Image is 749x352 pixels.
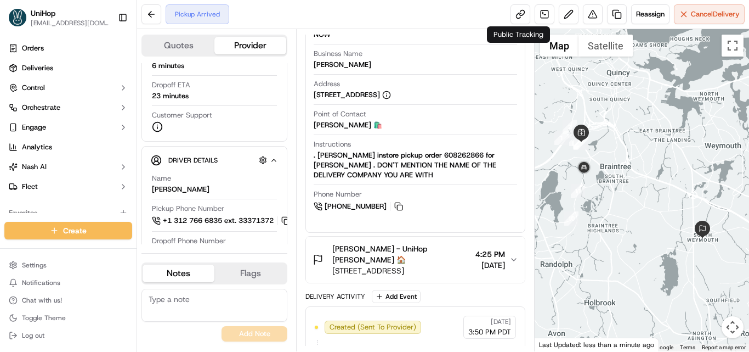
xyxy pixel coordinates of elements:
img: Asif Zaman Khan [11,160,29,177]
a: Analytics [4,138,132,156]
span: [DATE] [491,317,511,326]
div: [PERSON_NAME] [314,60,371,70]
span: [STREET_ADDRESS] [332,265,471,276]
a: Orders [4,40,132,57]
span: Created (Sent To Provider) [330,322,416,332]
a: Open this area in Google Maps (opens a new window) [537,337,574,351]
div: 1 [554,131,569,145]
span: Pylon [109,271,133,279]
img: UniHop [9,9,26,26]
span: Pickup Phone Number [152,204,224,214]
div: 2 [563,120,577,134]
span: [DATE] [475,260,505,271]
img: Nash [11,11,33,33]
span: 3:50 PM PDT [468,327,511,337]
span: [PERSON_NAME] [34,170,89,179]
span: Analytics [22,142,52,152]
button: Log out [4,328,132,343]
div: Last Updated: less than a minute ago [535,338,659,351]
div: 💻 [93,247,101,255]
span: [PERSON_NAME] - UniHop [PERSON_NAME] 🏠 [332,243,471,265]
img: 1736555255976-a54dd68f-1ca7-489b-9aae-adbdc363a1c4 [22,200,31,209]
div: Delivery Activity [305,292,365,301]
span: API Documentation [104,245,176,256]
div: [PERSON_NAME] 🛍️ [314,120,382,130]
div: 5 [574,136,588,150]
div: 10 [564,211,578,226]
div: NOW [314,30,331,40]
img: Google [537,337,574,351]
img: 1736555255976-a54dd68f-1ca7-489b-9aae-adbdc363a1c4 [22,171,31,180]
button: See all [170,141,200,154]
span: Control [22,83,45,93]
a: Deliveries [4,59,132,77]
div: [PERSON_NAME] [152,185,209,194]
a: 💻API Documentation [88,241,180,261]
span: Orchestrate [22,103,60,113]
a: Powered byPylon [77,270,133,279]
span: Chat with us! [22,296,62,305]
button: Show street map [540,35,578,57]
button: Toggle Theme [4,310,132,326]
span: +1 312 766 6835 ext. 33371372 [163,216,274,226]
button: [EMAIL_ADDRESS][DOMAIN_NAME] [31,19,109,27]
button: Create [4,222,132,239]
span: Orders [22,43,44,53]
div: 6 [573,135,587,149]
button: Notifications [4,275,132,290]
div: 9 [574,135,588,149]
div: Start new chat [49,105,180,116]
button: Start new chat [186,108,200,121]
button: Engage [4,119,132,136]
button: Reassign [631,4,669,24]
div: 8 [572,131,586,146]
span: Customer Support [152,110,212,120]
div: . [PERSON_NAME] instore pickup order 608262866 for [PERSON_NAME] . DON'T MENTION THE NAME OF THE ... [314,150,517,180]
div: 7 [574,134,588,148]
button: Settings [4,258,132,273]
span: Reassign [636,9,665,19]
span: Log out [22,331,44,340]
button: Provider [214,37,286,54]
div: We're available if you need us! [49,116,151,125]
div: Public Tracking [487,26,550,43]
span: [DATE] [97,200,120,209]
span: UniHop [31,8,55,19]
span: Point of Contact [314,109,366,119]
span: Driver Details [168,156,218,165]
div: 11 [571,184,585,198]
button: Nash AI [4,158,132,176]
button: Show satellite imagery [578,35,633,57]
span: Knowledge Base [22,245,84,256]
a: 📗Knowledge Base [7,241,88,261]
img: Brigitte Vinadas [11,189,29,207]
div: 23 minutes [152,91,189,101]
span: Address [314,79,340,89]
button: Control [4,79,132,97]
button: Chat with us! [4,293,132,308]
a: Report a map error [702,344,746,350]
span: Business Name [314,49,362,59]
button: CancelDelivery [674,4,745,24]
div: 3 [569,132,583,146]
span: 4:25 PM [475,249,505,260]
a: [PHONE_NUMBER] [314,200,405,213]
div: Favorites [4,204,132,222]
img: 4281594248423_2fcf9dad9f2a874258b8_72.png [23,105,43,125]
span: Deliveries [22,63,53,73]
span: Settings [22,261,47,270]
button: Add Event [372,290,421,303]
button: Flags [214,265,286,282]
span: [PERSON_NAME] [34,200,89,209]
div: Past conversations [11,143,73,152]
span: • [91,200,95,209]
span: Nash AI [22,162,47,172]
a: Terms (opens in new tab) [680,344,695,350]
button: Notes [143,265,214,282]
span: Dropoff ETA [152,80,190,90]
input: Got a question? Start typing here... [29,71,197,82]
span: Instructions [314,139,351,149]
span: Dropoff Phone Number [152,236,226,246]
span: Name [152,174,171,183]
